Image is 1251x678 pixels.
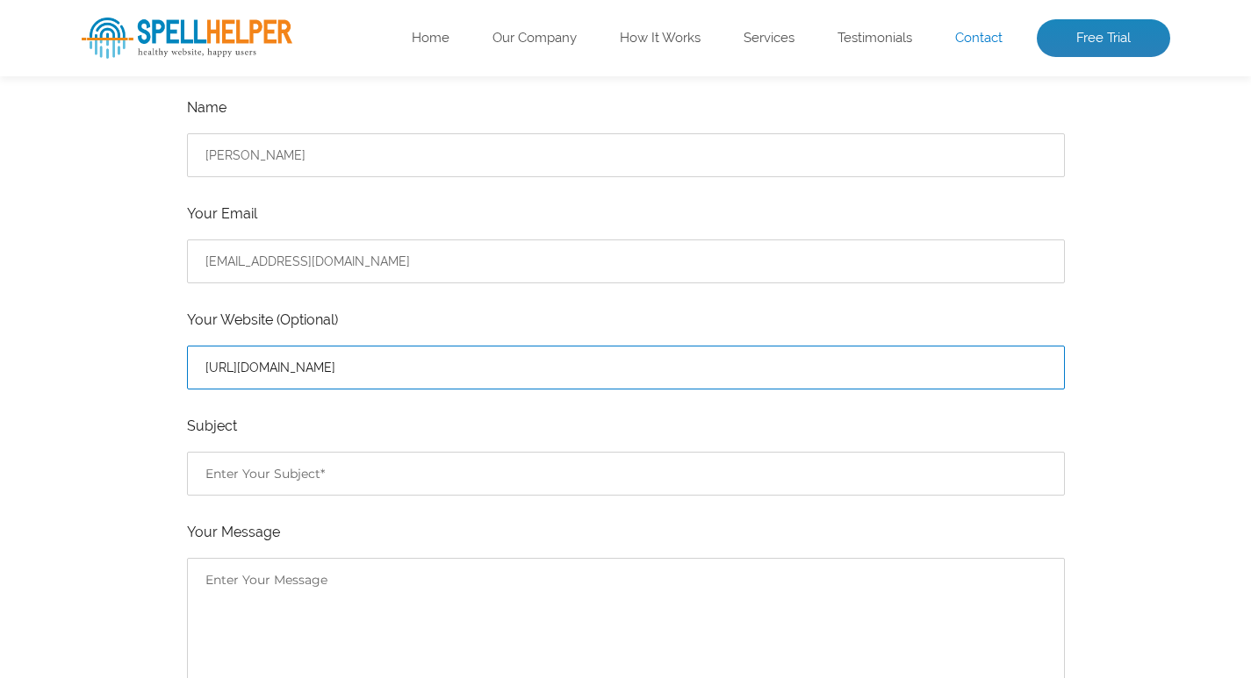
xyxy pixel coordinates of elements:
label: Your Email [187,202,1065,226]
input: Enter Your Email* [187,239,1065,283]
a: Services [744,30,794,47]
a: Contact [955,30,1003,47]
label: Your Website (Optional) [187,308,1065,332]
a: Home [412,30,449,47]
label: Subject [187,414,1065,439]
input: Enter Your Website Url [187,346,1065,389]
a: How It Works [620,30,701,47]
label: Name [187,96,1065,120]
input: Enter Your Name* [187,133,1065,177]
img: SpellHelper [82,18,292,59]
label: Your Message [187,520,1065,545]
a: Testimonials [838,30,912,47]
input: Enter Your Subject* [187,452,1065,496]
a: Free Trial [1037,19,1170,58]
a: Our Company [492,30,577,47]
